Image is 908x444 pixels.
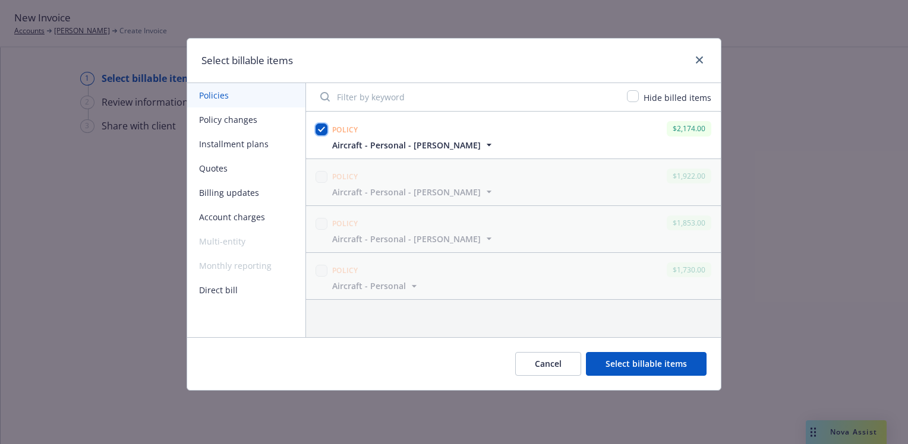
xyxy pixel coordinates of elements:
span: Aircraft - Personal - [PERSON_NAME] [332,139,481,151]
button: Installment plans [187,132,305,156]
span: Policy$1,922.00Aircraft - Personal - [PERSON_NAME] [306,159,721,205]
span: Policy$1,853.00Aircraft - Personal - [PERSON_NAME] [306,206,721,252]
span: Policy [332,218,358,229]
span: Aircraft - Personal - [PERSON_NAME] [332,233,481,245]
button: Aircraft - Personal - [PERSON_NAME] [332,233,495,245]
button: Billing updates [187,180,305,205]
button: Policies [187,83,305,107]
span: Aircraft - Personal [332,280,406,292]
span: Policy$1,730.00Aircraft - Personal [306,253,721,299]
span: Policy [332,125,358,135]
button: Policy changes [187,107,305,132]
button: Cancel [515,352,581,376]
span: Multi-entity [187,229,305,253]
button: Select billable items [586,352,707,376]
span: Policy [332,172,358,182]
div: $1,853.00 [667,215,711,230]
button: Aircraft - Personal - [PERSON_NAME] [332,139,495,151]
button: Quotes [187,156,305,180]
span: Aircraft - Personal - [PERSON_NAME] [332,186,481,198]
div: $1,730.00 [667,262,711,277]
button: Aircraft - Personal - [PERSON_NAME] [332,186,495,198]
span: Policy [332,265,358,275]
div: $2,174.00 [667,121,711,136]
span: Hide billed items [644,92,711,103]
button: Account charges [187,205,305,229]
div: $1,922.00 [667,169,711,183]
button: Direct bill [187,278,305,302]
input: Filter by keyword [313,85,620,109]
h1: Select billable items [201,53,293,68]
button: Aircraft - Personal [332,280,420,292]
span: Monthly reporting [187,253,305,278]
a: close [692,53,707,67]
